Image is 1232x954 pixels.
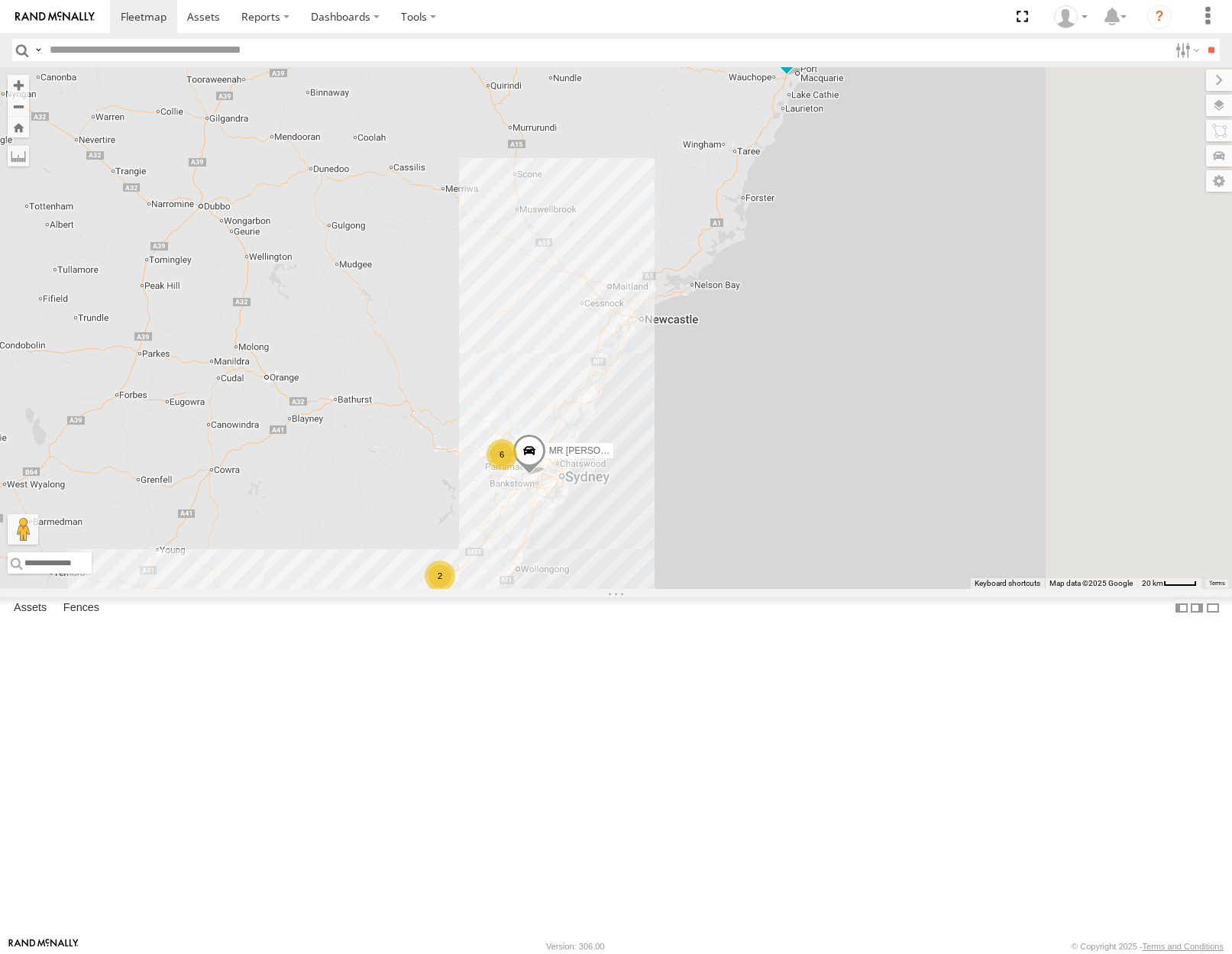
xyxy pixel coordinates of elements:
label: Map Settings [1206,170,1232,192]
label: Search Filter Options [1169,39,1202,61]
label: Hide Summary Table [1205,597,1221,619]
div: Version: 306.00 [546,942,604,951]
button: Map scale: 20 km per 40 pixels [1137,578,1201,589]
label: Search Query [32,39,44,61]
div: Eric Yao [1049,5,1093,28]
span: Map data ©2025 Google [1049,579,1133,587]
label: Measure [8,145,29,167]
span: 20 km [1142,579,1163,587]
label: Dock Summary Table to the Left [1174,597,1189,619]
button: Zoom out [8,95,29,117]
img: rand-logo.svg [15,11,95,22]
span: MR [PERSON_NAME] [548,445,641,455]
div: 6 [487,439,517,470]
div: 2 [425,561,455,591]
i: ? [1147,5,1172,29]
button: Drag Pegman onto the map to open Street View [8,514,38,545]
div: © Copyright 2025 - [1072,942,1224,951]
a: Terms (opens in new tab) [1209,580,1225,587]
a: Visit our Website [8,939,79,954]
button: Zoom Home [8,117,29,137]
button: Zoom in [8,75,29,95]
button: Keyboard shortcuts [975,578,1040,589]
label: Fences [56,597,107,619]
label: Dock Summary Table to the Right [1189,597,1205,619]
a: Terms and Conditions [1143,942,1224,951]
label: Assets [6,597,54,619]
